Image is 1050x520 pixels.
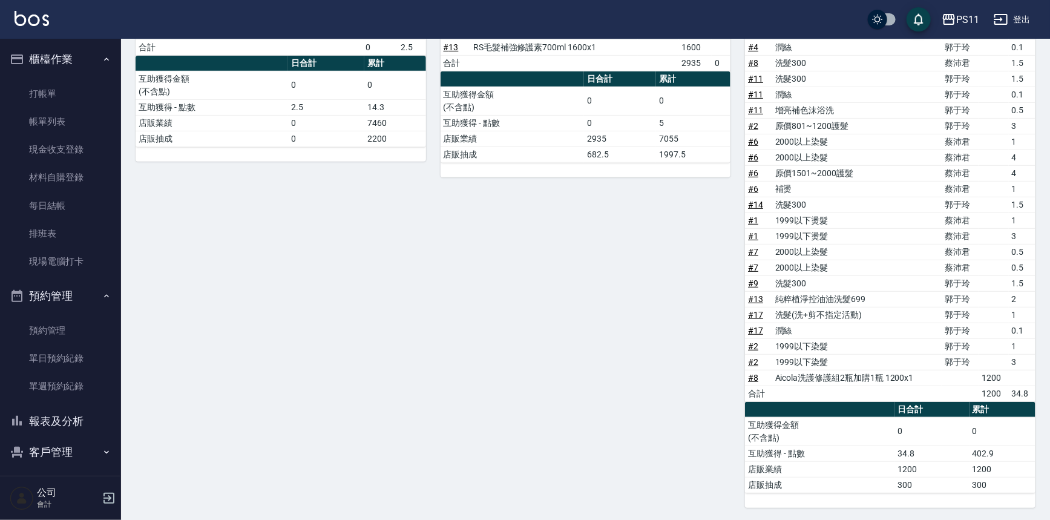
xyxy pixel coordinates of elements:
[1009,150,1035,165] td: 4
[748,216,758,225] a: #1
[942,150,979,165] td: 蔡沛君
[748,184,758,194] a: #6
[942,71,979,87] td: 郭于玲
[979,370,1008,386] td: 1200
[772,197,942,212] td: 洗髮300
[748,294,763,304] a: #13
[942,338,979,354] td: 郭于玲
[745,477,894,493] td: 店販抽成
[1009,55,1035,71] td: 1.5
[894,477,970,493] td: 300
[1009,212,1035,228] td: 1
[970,402,1035,418] th: 累計
[584,87,656,115] td: 0
[712,55,730,71] td: 0
[5,280,116,312] button: 預約管理
[441,71,731,163] table: a dense table
[398,39,426,55] td: 2.5
[772,212,942,228] td: 1999以下燙髮
[1009,102,1035,118] td: 0.5
[1009,323,1035,338] td: 0.1
[942,102,979,118] td: 郭于玲
[942,55,979,71] td: 蔡沛君
[441,87,585,115] td: 互助獲得金額 (不含點)
[942,244,979,260] td: 蔡沛君
[656,146,730,162] td: 1997.5
[772,291,942,307] td: 純粹植淨控油油洗髮699
[136,71,288,99] td: 互助獲得金額 (不含點)
[745,402,1035,493] table: a dense table
[37,499,99,510] p: 會計
[37,487,99,499] h5: 公司
[5,192,116,220] a: 每日結帳
[748,168,758,178] a: #6
[942,291,979,307] td: 郭于玲
[942,87,979,102] td: 郭于玲
[5,468,116,499] button: 行銷工具
[748,263,758,272] a: #7
[288,99,364,115] td: 2.5
[748,105,763,115] a: #11
[772,323,942,338] td: 潤絲
[584,71,656,87] th: 日合計
[1009,71,1035,87] td: 1.5
[656,71,730,87] th: 累計
[772,118,942,134] td: 原價801~1200護髮
[748,121,758,131] a: #2
[772,39,942,55] td: 潤絲
[364,56,426,71] th: 累計
[745,417,894,446] td: 互助獲得金額 (不含點)
[748,137,758,146] a: #6
[5,372,116,400] a: 單週預約紀錄
[5,436,116,468] button: 客戶管理
[656,115,730,131] td: 5
[441,115,585,131] td: 互助獲得 - 點數
[584,115,656,131] td: 0
[1009,39,1035,55] td: 0.1
[894,446,970,461] td: 34.8
[288,71,364,99] td: 0
[584,146,656,162] td: 682.5
[772,354,942,370] td: 1999以下染髮
[748,247,758,257] a: #7
[136,39,171,55] td: 合計
[748,231,758,241] a: #1
[5,317,116,344] a: 預約管理
[470,39,638,55] td: RS毛髮補強修護素700ml 1600x1
[942,197,979,212] td: 郭于玲
[363,39,398,55] td: 0
[5,220,116,248] a: 排班表
[288,56,364,71] th: 日合計
[894,417,970,446] td: 0
[1009,386,1035,401] td: 34.8
[441,146,585,162] td: 店販抽成
[1009,134,1035,150] td: 1
[1009,165,1035,181] td: 4
[679,39,712,55] td: 1600
[15,11,49,26] img: Logo
[748,200,763,209] a: #14
[5,136,116,163] a: 現金收支登錄
[1009,228,1035,244] td: 3
[5,108,116,136] a: 帳單列表
[748,373,758,383] a: #8
[748,153,758,162] a: #6
[979,386,1008,401] td: 1200
[444,42,459,52] a: #13
[441,131,585,146] td: 店販業績
[894,461,970,477] td: 1200
[288,131,364,146] td: 0
[907,7,931,31] button: save
[942,118,979,134] td: 郭于玲
[772,134,942,150] td: 2000以上染髮
[656,87,730,115] td: 0
[989,8,1035,31] button: 登出
[970,417,1035,446] td: 0
[10,486,34,510] img: Person
[745,386,772,401] td: 合計
[5,406,116,437] button: 報表及分析
[136,131,288,146] td: 店販抽成
[942,181,979,197] td: 蔡沛君
[748,58,758,68] a: #8
[772,102,942,118] td: 增亮補色沫浴洗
